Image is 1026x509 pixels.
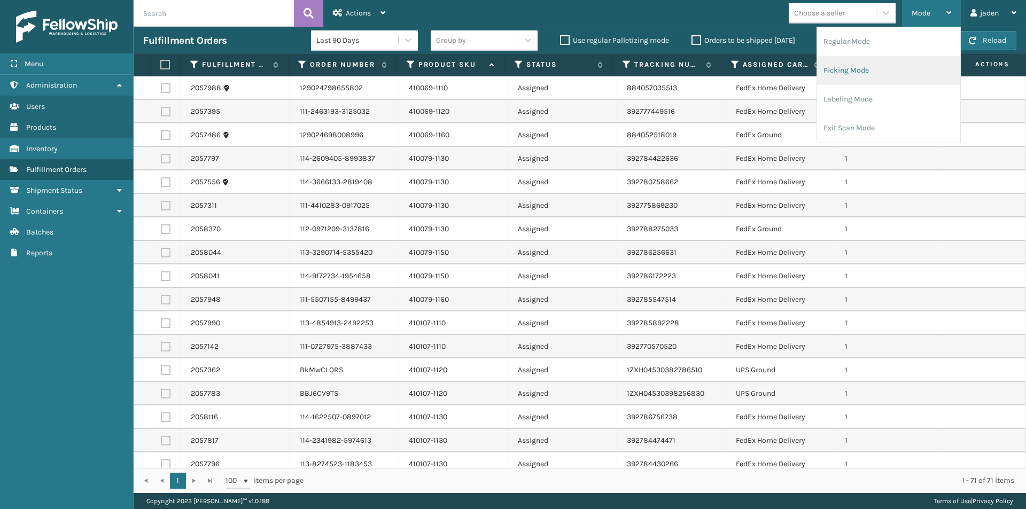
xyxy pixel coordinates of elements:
[835,264,944,288] td: 1
[191,153,219,164] a: 2057797
[508,264,617,288] td: Assigned
[508,405,617,429] td: Assigned
[409,459,447,468] a: 410107-1130
[409,224,449,233] a: 410079-1130
[835,452,944,476] td: 1
[627,130,677,139] a: 884052518019
[835,217,944,241] td: 1
[191,200,217,211] a: 2057311
[508,241,617,264] td: Assigned
[346,9,371,18] span: Actions
[508,170,617,194] td: Assigned
[726,194,835,217] td: FedEx Home Delivery
[508,123,617,147] td: Assigned
[290,335,399,358] td: 111-0727975-3887433
[26,228,53,237] span: Batches
[691,36,795,45] label: Orders to be shipped [DATE]
[409,389,447,398] a: 410107-1120
[409,130,449,139] a: 410069-1160
[170,473,186,489] a: 1
[726,288,835,311] td: FedEx Home Delivery
[191,412,218,422] a: 2058116
[191,130,221,140] a: 2057486
[627,365,702,374] a: 1ZXH04530382786510
[290,288,399,311] td: 111-5507155-8499437
[835,382,944,405] td: 1
[26,102,45,111] span: Users
[191,294,221,305] a: 2057948
[191,83,221,93] a: 2057988
[26,123,56,132] span: Products
[627,459,678,468] a: 392784430266
[743,60,809,69] label: Assigned Carrier Service
[191,224,221,234] a: 2058370
[726,429,835,452] td: FedEx Home Delivery
[726,241,835,264] td: FedEx Home Delivery
[627,436,675,445] a: 392784474471
[191,459,220,469] a: 2057796
[726,264,835,288] td: FedEx Home Delivery
[26,207,63,216] span: Containers
[146,493,269,509] p: Copyright 2023 [PERSON_NAME]™ v 1.0.188
[726,100,835,123] td: FedEx Home Delivery
[191,247,221,258] a: 2058044
[726,335,835,358] td: FedEx Home Delivery
[409,248,449,257] a: 410079-1150
[835,241,944,264] td: 1
[526,60,592,69] label: Status
[409,83,448,92] a: 410069-1110
[627,107,675,116] a: 392777449516
[508,100,617,123] td: Assigned
[508,429,617,452] td: Assigned
[26,186,82,195] span: Shipment Status
[508,288,617,311] td: Assigned
[290,241,399,264] td: 113-3290714-5355420
[794,7,845,19] div: Choose a seller
[934,493,1013,509] div: |
[418,60,484,69] label: Product SKU
[409,295,449,304] a: 410079-1160
[627,154,678,163] a: 392784422636
[508,76,617,100] td: Assigned
[835,147,944,170] td: 1
[290,264,399,288] td: 114-9172734-1954658
[726,217,835,241] td: FedEx Ground
[409,318,446,327] a: 410107-1110
[436,35,466,46] div: Group by
[508,382,617,405] td: Assigned
[409,412,447,421] a: 410107-1130
[290,311,399,335] td: 113-4854913-2492253
[726,452,835,476] td: FedEx Home Delivery
[409,201,449,210] a: 410079-1130
[290,123,399,147] td: 129024698008996
[817,114,960,143] li: Exit Scan Mode
[508,335,617,358] td: Assigned
[627,342,677,351] a: 392770570520
[25,59,43,68] span: Menu
[316,35,399,46] div: Last 90 Days
[959,31,1016,50] button: Reload
[508,311,617,335] td: Assigned
[409,365,447,374] a: 410107-1120
[508,194,617,217] td: Assigned
[817,85,960,114] li: Labeling Mode
[627,201,678,210] a: 392775869230
[191,435,219,446] a: 2057817
[941,56,1016,73] span: Actions
[508,358,617,382] td: Assigned
[627,224,678,233] a: 392788275033
[290,452,399,476] td: 113-8274523-1183453
[290,217,399,241] td: 112-0971209-3137816
[835,358,944,382] td: 1
[726,358,835,382] td: UPS Ground
[627,248,677,257] a: 392786256631
[835,405,944,429] td: 1
[627,271,676,280] a: 392786172223
[202,60,268,69] label: Fulfillment Order Id
[835,194,944,217] td: 1
[226,475,242,486] span: 100
[627,177,678,186] a: 392780758662
[191,388,220,399] a: 2057783
[508,452,617,476] td: Assigned
[726,170,835,194] td: FedEx Home Delivery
